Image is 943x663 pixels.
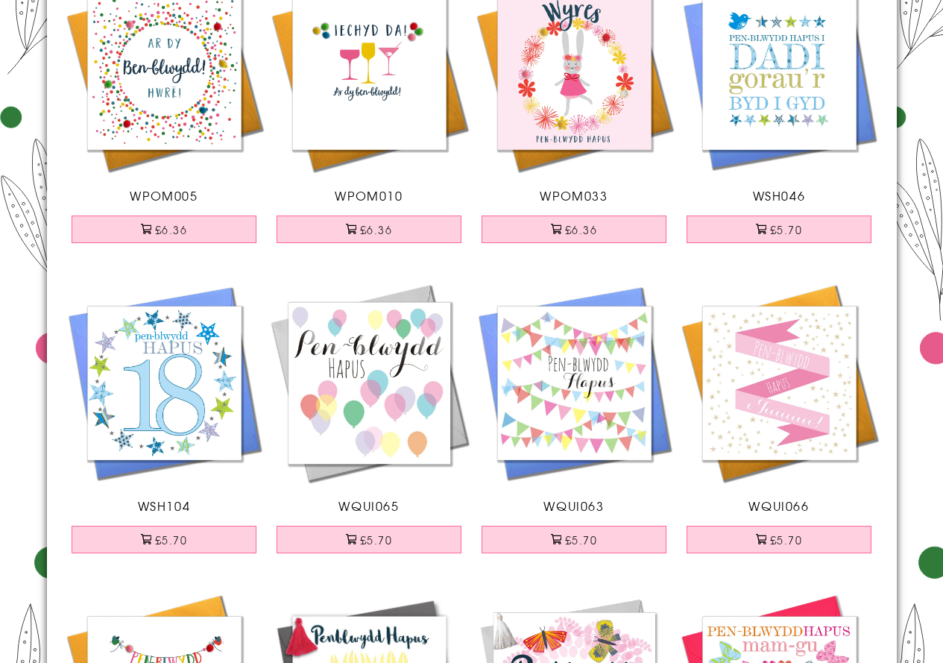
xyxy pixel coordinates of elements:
[338,497,399,515] span: WQUI065
[130,186,198,204] span: WPOM005
[335,186,403,204] span: WPOM010
[472,280,677,486] img: Welsh Birthday Card, Penblwydd Hapus, Sweet Pineapple, Happy Birthday
[677,280,882,515] a: Welsh Birthday Card, Penblwydd Hapus, Coloured Balloons, Happy Birthday WQUI066
[540,186,608,204] span: WPOM033
[543,497,604,515] span: WQUI063
[267,280,472,515] a: Welsh Birthday Card, Penblwydd Hapus, Wine Glasses, Happy Birthday WQUI065
[677,280,882,486] img: Welsh Birthday Card, Penblwydd Hapus, Coloured Balloons, Happy Birthday
[482,216,666,243] button: £6.36
[267,280,472,486] img: Welsh Birthday Card, Penblwydd Hapus, Wine Glasses, Happy Birthday
[748,497,809,515] span: WQUI066
[482,526,666,553] button: £5.70
[687,526,871,553] button: £5.70
[72,216,256,243] button: £6.36
[472,280,677,515] a: Welsh Birthday Card, Penblwydd Hapus, Sweet Pineapple, Happy Birthday WQUI063
[277,526,461,553] button: £5.70
[753,186,806,204] span: WSH046
[277,216,461,243] button: £6.36
[72,526,256,553] button: £5.70
[687,216,871,243] button: £5.70
[138,497,191,515] span: WSH104
[62,280,267,515] a: Welsh 18th Birthday Card, Penblwydd Hapus, Blue Age 18 WSH104
[62,280,267,486] img: Welsh 18th Birthday Card, Penblwydd Hapus, Blue Age 18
